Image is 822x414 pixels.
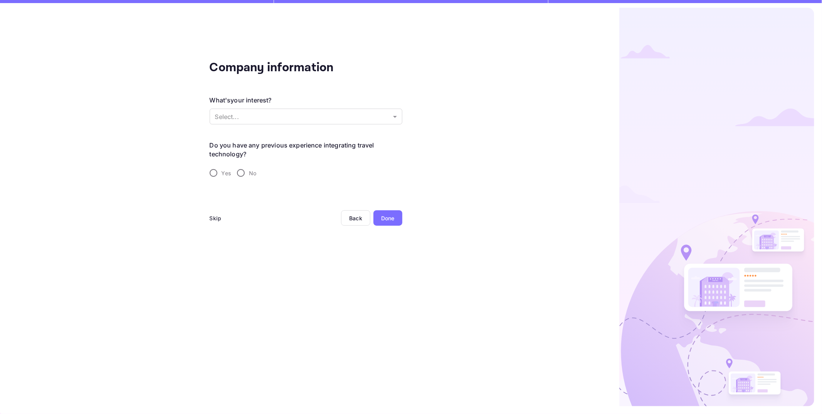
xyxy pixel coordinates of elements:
div: Back [349,215,362,221]
div: What's your interest? [210,96,272,105]
div: Without label [210,109,402,124]
span: Yes [222,169,231,177]
div: Company information [210,59,364,77]
p: Select... [215,112,390,121]
span: No [249,169,256,177]
div: Skip [210,214,222,222]
div: Done [381,214,395,222]
div: travel-experience [210,165,402,181]
img: logo [609,8,814,406]
legend: Do you have any previous experience integrating travel technology? [210,141,402,159]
